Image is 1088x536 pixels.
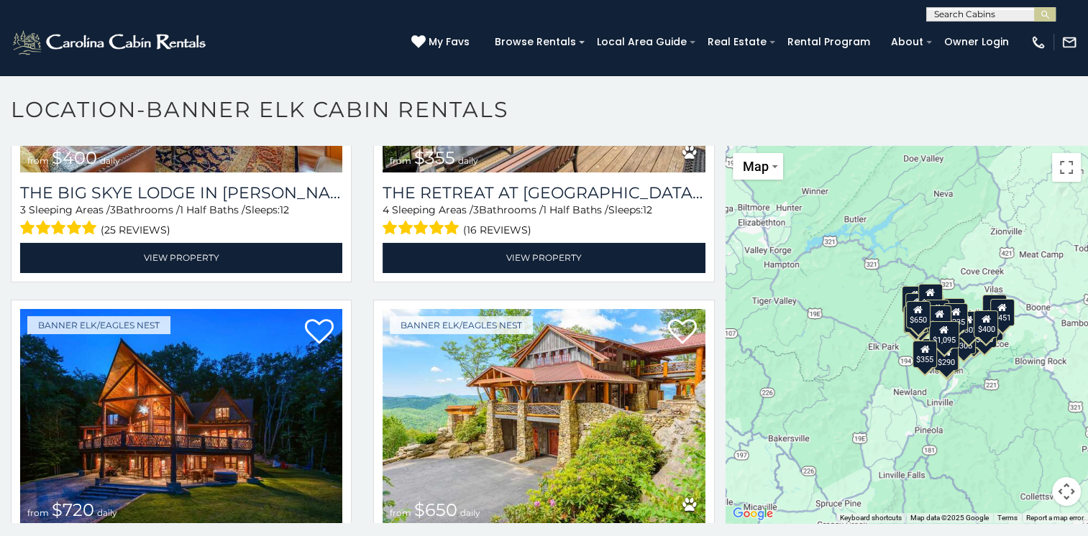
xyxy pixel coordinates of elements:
[904,305,928,332] div: $230
[383,183,705,203] h3: The Retreat at Mountain Meadows
[463,221,531,239] span: (16 reviews)
[97,507,117,518] span: daily
[997,514,1018,522] a: Terms
[180,203,245,216] span: 1 Half Baths /
[956,311,981,338] div: $302
[700,31,774,53] a: Real Estate
[910,514,989,522] span: Map data ©2025 Google
[390,507,411,518] span: from
[280,203,289,216] span: 12
[733,153,783,180] button: Change map style
[902,286,926,313] div: $720
[100,155,120,166] span: daily
[1052,153,1081,182] button: Toggle fullscreen view
[20,183,342,203] h3: The Big Skye Lodge in Valle Crucis
[110,203,116,216] span: 3
[951,327,976,354] div: $305
[383,309,705,525] a: The Rock from $650 daily
[780,31,877,53] a: Rental Program
[924,300,948,327] div: $570
[913,341,937,368] div: $355
[840,513,902,523] button: Keyboard shortcuts
[903,305,928,333] div: $305
[918,284,942,311] div: $310
[974,310,998,338] div: $400
[972,320,997,347] div: $275
[305,318,334,348] a: Add to favorites
[729,504,777,523] a: Open this area in Google Maps (opens a new window)
[488,31,583,53] a: Browse Rentals
[101,221,170,239] span: (25 reviews)
[383,309,705,525] img: The Rock
[20,309,342,525] a: Copperleaf At Eagles Nest from $720 daily
[473,203,479,216] span: 3
[390,155,411,166] span: from
[929,320,959,348] div: $1,095
[458,155,478,166] span: daily
[20,243,342,272] a: View Property
[937,31,1016,53] a: Owner Login
[11,28,210,57] img: White-1-2.png
[943,302,968,330] div: $235
[27,316,170,334] a: Banner Elk/Eagles Nest
[383,183,705,203] a: The Retreat at [GEOGRAPHIC_DATA][PERSON_NAME]
[934,344,959,371] div: $350
[905,293,930,320] div: $290
[52,499,94,520] span: $720
[934,343,959,370] div: $290
[20,203,342,239] div: Sleeping Areas / Bathrooms / Sleeps:
[1026,514,1084,522] a: Report a map error
[1052,477,1081,506] button: Map camera controls
[668,318,697,348] a: Add to favorites
[927,305,951,332] div: $300
[884,31,931,53] a: About
[414,147,455,168] span: $355
[27,507,49,518] span: from
[460,507,480,518] span: daily
[411,34,473,50] a: My Favs
[590,31,694,53] a: Local Area Guide
[1030,34,1046,50] img: phone-regular-white.png
[990,299,1015,326] div: $451
[914,338,938,365] div: $225
[383,203,705,239] div: Sleeping Areas / Bathrooms / Sleeps:
[383,203,389,216] span: 4
[905,301,930,328] div: $650
[941,298,965,325] div: $235
[414,499,457,520] span: $650
[908,306,932,333] div: $250
[20,203,26,216] span: 3
[979,313,1003,340] div: $485
[383,243,705,272] a: View Property
[52,147,97,168] span: $400
[543,203,608,216] span: 1 Half Baths /
[729,504,777,523] img: Google
[982,295,1007,322] div: $410
[27,155,49,166] span: from
[390,316,533,334] a: Banner Elk/Eagles Nest
[1061,34,1077,50] img: mail-regular-white.png
[429,34,470,50] span: My Favs
[643,203,652,216] span: 12
[20,309,342,525] img: Copperleaf At Eagles Nest
[20,183,342,203] a: The Big Skye Lodge in [PERSON_NAME][GEOGRAPHIC_DATA]
[743,159,769,174] span: Map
